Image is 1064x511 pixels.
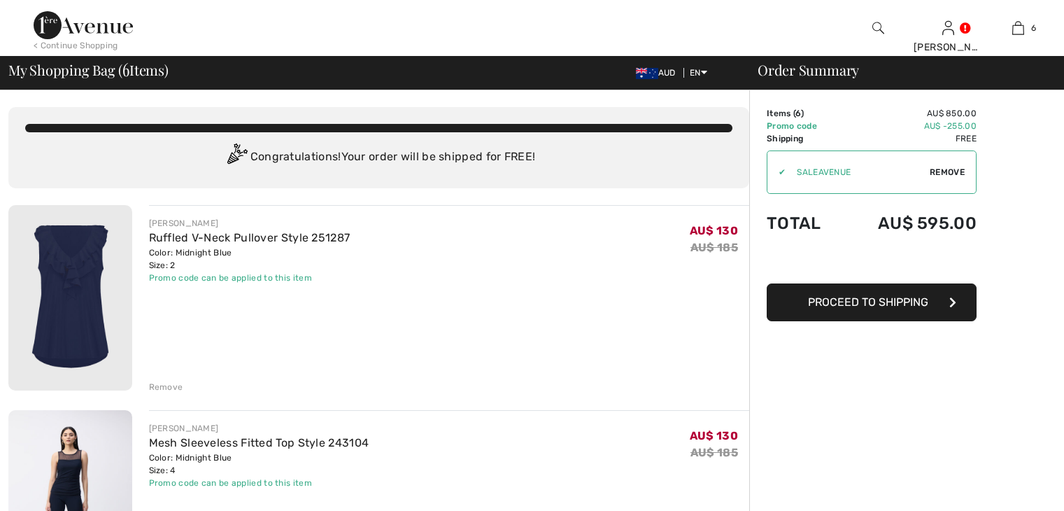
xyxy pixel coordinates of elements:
span: 6 [795,108,801,118]
img: Congratulation2.svg [222,143,250,171]
s: AU$ 185 [690,446,738,459]
div: [PERSON_NAME] [149,422,369,435]
s: AU$ 185 [690,241,738,254]
span: AU$ 130 [690,224,738,237]
span: 6 [122,59,129,78]
td: Shipping [767,132,841,145]
div: ✔ [767,166,786,178]
span: EN [690,68,707,78]
span: AU$ 130 [690,429,738,442]
span: AUD [636,68,681,78]
iframe: PayPal [767,247,977,279]
img: My Info [942,20,954,36]
td: AU$ -255.00 [841,120,977,132]
img: 1ère Avenue [34,11,133,39]
span: Remove [930,166,965,178]
button: Proceed to Shipping [767,283,977,321]
div: Promo code can be applied to this item [149,272,350,284]
td: AU$ 850.00 [841,107,977,120]
a: Ruffled V-Neck Pullover Style 251287 [149,231,350,244]
img: My Bag [1012,20,1024,36]
td: AU$ 595.00 [841,199,977,247]
div: Color: Midnight Blue Size: 4 [149,451,369,477]
img: Ruffled V-Neck Pullover Style 251287 [8,205,132,391]
div: Order Summary [741,63,1056,77]
a: 6 [984,20,1052,36]
div: [PERSON_NAME] [914,40,982,55]
td: Free [841,132,977,145]
div: Promo code can be applied to this item [149,477,369,489]
td: Promo code [767,120,841,132]
span: 6 [1031,22,1036,34]
td: Total [767,199,841,247]
a: Sign In [942,21,954,34]
a: Mesh Sleeveless Fitted Top Style 243104 [149,436,369,449]
span: Proceed to Shipping [808,295,928,309]
span: My Shopping Bag ( Items) [8,63,169,77]
img: search the website [872,20,884,36]
div: [PERSON_NAME] [149,217,350,230]
div: Remove [149,381,183,393]
div: < Continue Shopping [34,39,118,52]
div: Color: Midnight Blue Size: 2 [149,246,350,272]
input: Promo code [786,151,930,193]
td: Items ( ) [767,107,841,120]
div: Congratulations! Your order will be shipped for FREE! [25,143,732,171]
img: Australian Dollar [636,68,658,79]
